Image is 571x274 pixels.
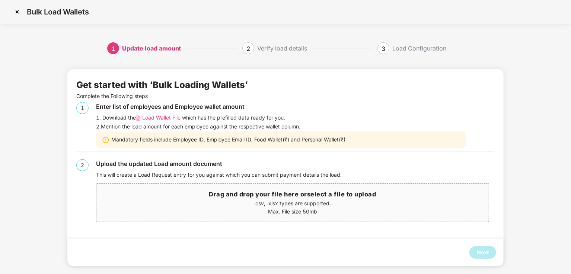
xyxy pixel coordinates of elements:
[307,190,376,198] span: select a file to upload
[392,42,446,54] div: Load Configuration
[76,92,495,100] p: Complete the Following steps
[96,123,495,131] div: 2. Mention the load amount for each employee against the respective wallet column.
[246,45,250,52] span: 2
[76,78,248,92] div: Get started with ‘Bulk Loading Wallets’
[96,171,495,179] div: This will create a Load Request entry for you against which you can submit payment details the load.
[111,45,115,52] span: 1
[142,114,181,122] span: Load Wallet File
[477,248,489,257] div: Next
[102,136,109,144] img: svg+xml;base64,PHN2ZyBpZD0iV2FybmluZ18tXzIweDIwIiBkYXRhLW5hbWU9Ildhcm5pbmcgLSAyMHgyMCIgeG1sbnM9Im...
[96,131,466,148] div: Mandatory fields include Employee ID, Employee Email ID, Food Wallet(₹) and Personal Wallet(₹)
[11,6,23,18] img: svg+xml;base64,PHN2ZyBpZD0iQ3Jvc3MtMzJ4MzIiIHhtbG5zPSJodHRwOi8vd3d3LnczLm9yZy8yMDAwL3N2ZyIgd2lkdG...
[96,199,488,208] p: .csv, .xlsx types are supported.
[96,190,488,199] h3: Drag and drop your file here or
[136,115,140,121] img: svg+xml;base64,PHN2ZyB4bWxucz0iaHR0cDovL3d3dy53My5vcmcvMjAwMC9zdmciIHdpZHRoPSIxMi4wNTMiIGhlaWdodD...
[76,102,89,114] div: 1
[257,42,307,54] div: Verify load details
[382,45,385,52] span: 3
[76,159,89,171] div: 2
[96,184,488,222] span: Drag and drop your file here orselect a file to upload.csv, .xlsx types are supported.Max. File s...
[96,102,495,111] div: Enter list of employees and Employee wallet amount
[122,42,181,54] div: Update load amount
[96,159,495,169] div: Upload the updated Load amount document
[96,114,495,122] div: 1. Download the which has the prefilled data ready for you.
[96,208,488,216] p: Max. File size 50mb
[27,7,89,16] p: Bulk Load Wallets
